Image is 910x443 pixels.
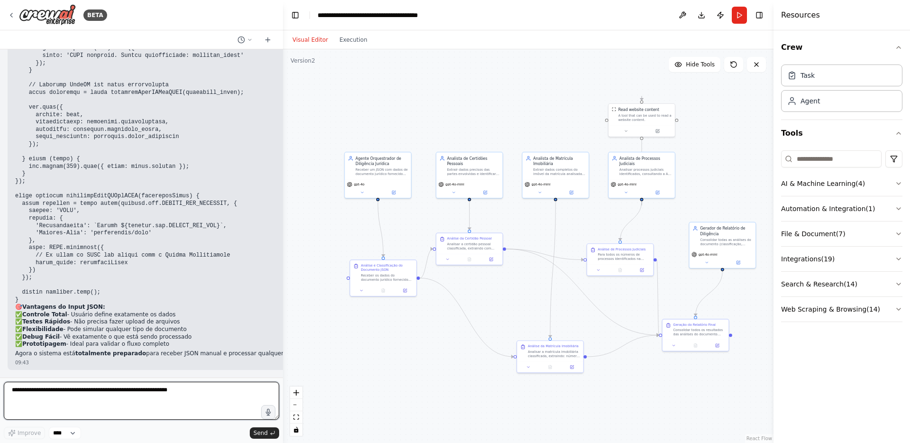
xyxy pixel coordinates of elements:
a: React Flow attribution [746,436,772,441]
button: Open in side panel [482,256,500,263]
div: Analisar processos judiciais identificados, consultando a API do Digesto quando disponível, e ger... [619,167,672,176]
button: File & Document(7) [781,221,902,246]
strong: Prototipagem [22,341,66,347]
span: gpt-4o-mini [532,182,551,186]
g: Edge from 492cc994-677b-4f47-bf8a-a47fa1a02eae to 260a22f4-3b6d-48a8-8d5b-a9711ed05647 [506,246,659,338]
span: gpt-4o-mini [446,182,464,186]
div: Analista de Matrícula ImobiliáriaExtrair dados completos do imóvel da matrícula analisada, identi... [522,152,589,198]
div: Análise de Processos JudiciaisPara todos os números de processos identificados na análise da cert... [586,243,654,276]
div: Agente Orquestrador de Diligência JurídicaReceber um JSON com dados de documento jurídico forneci... [344,152,411,198]
button: Visual Editor [287,34,334,46]
div: Analista de Certidões Pessoais [447,156,499,166]
div: A tool that can be used to read a website content. [618,113,671,122]
span: Improve [18,429,41,437]
button: AI & Machine Learning(4) [781,171,902,196]
span: gpt-4o-mini [699,252,718,257]
div: Extrair dados completos do imóvel da matrícula analisada, identificar proprietários atuais e mape... [533,167,585,176]
img: Logo [19,4,76,26]
g: Edge from f007b10e-3e26-46f5-9b94-b555662b745f to 642ca8e6-d4f1-4ac7-9840-1eceee0973fa [618,201,645,240]
div: Análise da Matrícula Imobiliária [528,344,579,349]
div: Receber os dados do documento jurídico fornecidos manualmente pelo usuário em formato JSON e real... [361,273,413,282]
button: Hide left sidebar [289,9,302,22]
strong: Vantagens do Input JSON: [22,304,105,310]
g: Edge from f007b10e-3e26-46f5-9b94-b555662b745f to ac97db18-5e0a-470f-ac2f-95c3af4c8dbf [639,95,644,206]
div: Read website content [618,107,659,112]
button: Integrations(19) [781,247,902,271]
span: Send [254,429,268,437]
div: ScrapeWebsiteToolRead website contentA tool that can be used to read a website content. [608,103,675,137]
g: Edge from 3dfc42ae-ecd2-47b4-bb4e-f997a6e3b89a to 260a22f4-3b6d-48a8-8d5b-a9711ed05647 [693,271,725,316]
button: Open in side panel [563,364,581,370]
span: gpt-4o [354,182,364,186]
button: Open in side panel [723,259,753,266]
div: Analista de Processos JudiciaisAnalisar processos judiciais identificados, consultando a API do D... [608,152,675,198]
button: toggle interactivity [290,424,302,436]
button: No output available [684,342,707,349]
strong: Testes Rápidos [22,318,70,325]
div: BETA [83,9,107,21]
div: Agente Orquestrador de Diligência Jurídica [355,156,408,166]
button: No output available [372,287,395,294]
div: Analista de Certidões PessoaisExtrair dados precisos das partes envolvidas e identificar números ... [436,152,503,198]
g: Edge from a95ec11e-cdb3-4cae-9166-cb130d8cb900 to 8062675d-ee3d-452f-a72f-1598ee373c38 [547,201,558,337]
div: Análise e Classificação do Documento JSON [361,263,413,272]
g: Edge from 492cc994-677b-4f47-bf8a-a47fa1a02eae to 642ca8e6-d4f1-4ac7-9840-1eceee0973fa [506,246,584,262]
div: Consolidar todas as análises do documento (classificação, certidão/matrícula, processos) e gerar ... [700,238,752,246]
button: Hide Tools [669,57,720,72]
button: Open in side panel [642,128,673,135]
button: fit view [290,411,302,424]
button: Open in side panel [378,189,409,196]
span: gpt-4o-mini [618,182,637,186]
button: Start a new chat [260,34,275,46]
button: Web Scraping & Browsing(14) [781,297,902,322]
div: Extrair dados precisos das partes envolvidas e identificar números de processos judiciais na cert... [447,167,499,176]
nav: breadcrumb [318,10,424,20]
button: Open in side panel [470,189,500,196]
button: Search & Research(14) [781,272,902,296]
strong: totalmente preparado [75,350,146,357]
button: No output available [609,267,631,274]
button: Execution [334,34,373,46]
button: Hide right sidebar [753,9,766,22]
button: No output available [458,256,481,263]
button: Open in side panel [396,287,414,294]
button: Open in side panel [642,189,673,196]
button: Open in side panel [708,342,727,349]
button: Improve [4,427,45,439]
button: Open in side panel [633,267,651,274]
strong: Controle Total [22,311,67,318]
button: Crew [781,34,902,61]
div: Análise e Classificação do Documento JSONReceber os dados do documento jurídico fornecidos manual... [350,259,417,296]
button: zoom in [290,387,302,399]
div: React Flow controls [290,387,302,436]
div: Receber um JSON com dados de documento jurídico fornecido manualmente pelo usuário, analisar e cl... [355,167,408,176]
strong: Debug Fácil [22,333,60,340]
div: Analista de Processos Judiciais [619,156,672,166]
h4: Resources [781,9,820,21]
div: Análise da Certidão Pessoal [447,236,491,240]
button: zoom out [290,399,302,411]
div: Crew [781,61,902,120]
div: Geração do Relatório Final [673,323,716,327]
g: Edge from 9e38539d-178e-45e8-bc94-2a73e0bb9205 to 492cc994-677b-4f47-bf8a-a47fa1a02eae [420,246,433,281]
div: Consolidar todos os resultados das análises do documento (classificação, certidão pessoal ou matr... [673,328,725,337]
div: Gerador de Relatório de Diligência [700,226,752,237]
div: Analisar a certidão pessoal classificada, extraindo com precisão: dados pessoais das partes (nome... [447,242,499,250]
div: Version 2 [291,57,315,65]
button: Send [250,427,279,439]
div: Analista de Matrícula Imobiliária [533,156,585,166]
div: Análise da Matrícula ImobiliáriaAnalisar a matrícula imobiliária classificada, extraindo: número ... [517,341,584,373]
g: Edge from 73d7564f-1c97-464f-8832-37c76feec571 to 492cc994-677b-4f47-bf8a-a47fa1a02eae [467,201,472,230]
div: Gerador de Relatório de DiligênciaConsolidar todas as análises do documento (classificação, certi... [689,222,756,268]
button: No output available [539,364,562,370]
div: Agent [801,96,820,106]
div: Para todos os números de processos identificados na análise da certidão, realizar consulta à API ... [598,253,650,261]
button: Click to speak your automation idea [261,405,275,419]
div: Geração do Relatório FinalConsolidar todos os resultados das análises do documento (classificação... [662,319,729,351]
strong: Flexibilidade [22,326,64,332]
div: Analisar a matrícula imobiliária classificada, extraindo: número da matrícula, cartório emissor, ... [528,350,580,358]
button: Switch to previous chat [234,34,256,46]
span: Hide Tools [686,61,715,68]
button: Open in side panel [556,189,586,196]
button: Automation & Integration(1) [781,196,902,221]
